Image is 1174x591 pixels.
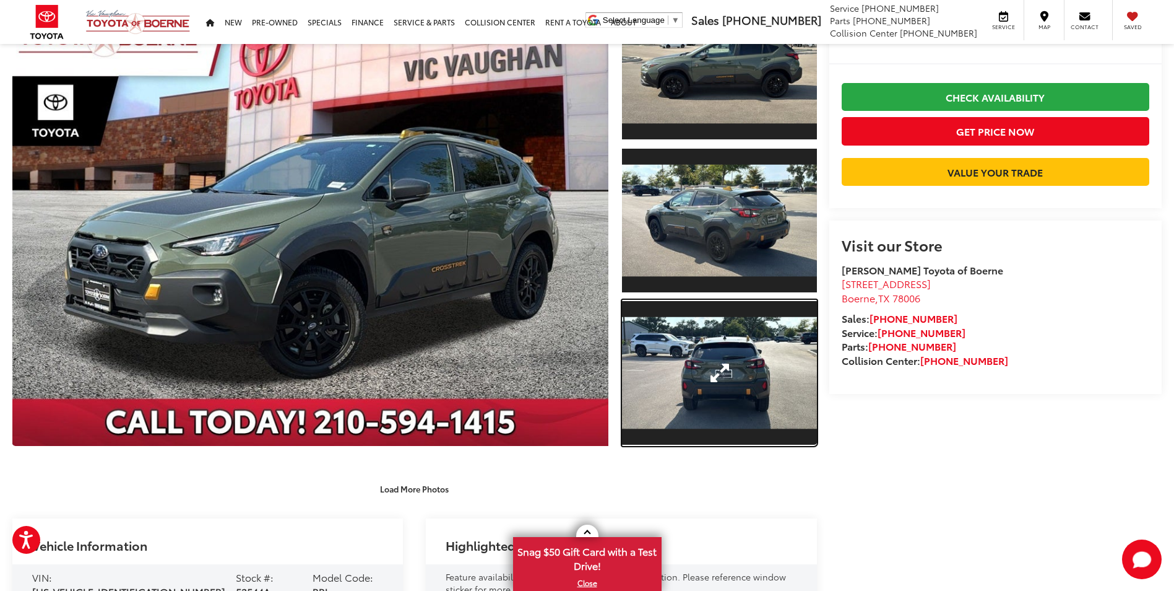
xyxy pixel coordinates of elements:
span: [PHONE_NUMBER] [722,12,821,28]
span: Select Language [603,15,665,25]
span: [PHONE_NUMBER] [861,2,939,14]
a: Expand Photo 3 [622,300,816,446]
span: Service [830,2,859,14]
span: Map [1030,23,1058,31]
span: Snag $50 Gift Card with a Test Drive! [514,538,660,576]
span: [STREET_ADDRESS] [842,276,931,291]
img: 2024 Subaru Crosstrek Wilderness [620,164,819,276]
a: [STREET_ADDRESS] Boerne,TX 78006 [842,276,931,305]
span: VIN: [32,570,52,584]
img: 2024 Subaru Crosstrek Wilderness [620,317,819,429]
span: , [842,291,920,305]
span: Parts [830,14,850,27]
svg: Start Chat [1122,540,1162,579]
button: Get Price Now [842,117,1149,145]
strong: Parts: [842,339,956,353]
a: [PHONE_NUMBER] [868,339,956,353]
span: Model Code: [313,570,373,584]
span: Saved [1119,23,1146,31]
span: Contact [1071,23,1098,31]
img: Vic Vaughan Toyota of Boerne [85,9,191,35]
a: Check Availability [842,83,1149,111]
span: Collision Center [830,27,897,39]
button: Load More Photos [371,478,457,499]
h2: Highlighted Features [446,538,569,552]
strong: Collision Center: [842,353,1008,367]
a: [PHONE_NUMBER] [878,325,965,339]
span: [PHONE_NUMBER] [853,14,930,27]
a: Value Your Trade [842,158,1149,186]
a: Expand Photo 2 [622,147,816,294]
span: Boerne [842,291,875,305]
span: Service [990,23,1017,31]
h2: Visit our Store [842,237,1149,253]
span: 78006 [892,291,920,305]
strong: Sales: [842,311,957,325]
a: [PHONE_NUMBER] [920,353,1008,367]
span: ▼ [671,15,680,25]
span: ​ [668,15,668,25]
strong: [PERSON_NAME] Toyota of Boerne [842,263,1003,277]
span: [PHONE_NUMBER] [900,27,977,39]
span: Stock #: [236,570,274,584]
strong: Service: [842,325,965,339]
button: Toggle Chat Window [1122,540,1162,579]
span: Sales [691,12,719,28]
img: 2024 Subaru Crosstrek Wilderness [620,12,819,124]
h2: Vehicle Information [32,538,147,552]
span: TX [878,291,890,305]
a: [PHONE_NUMBER] [870,311,957,325]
